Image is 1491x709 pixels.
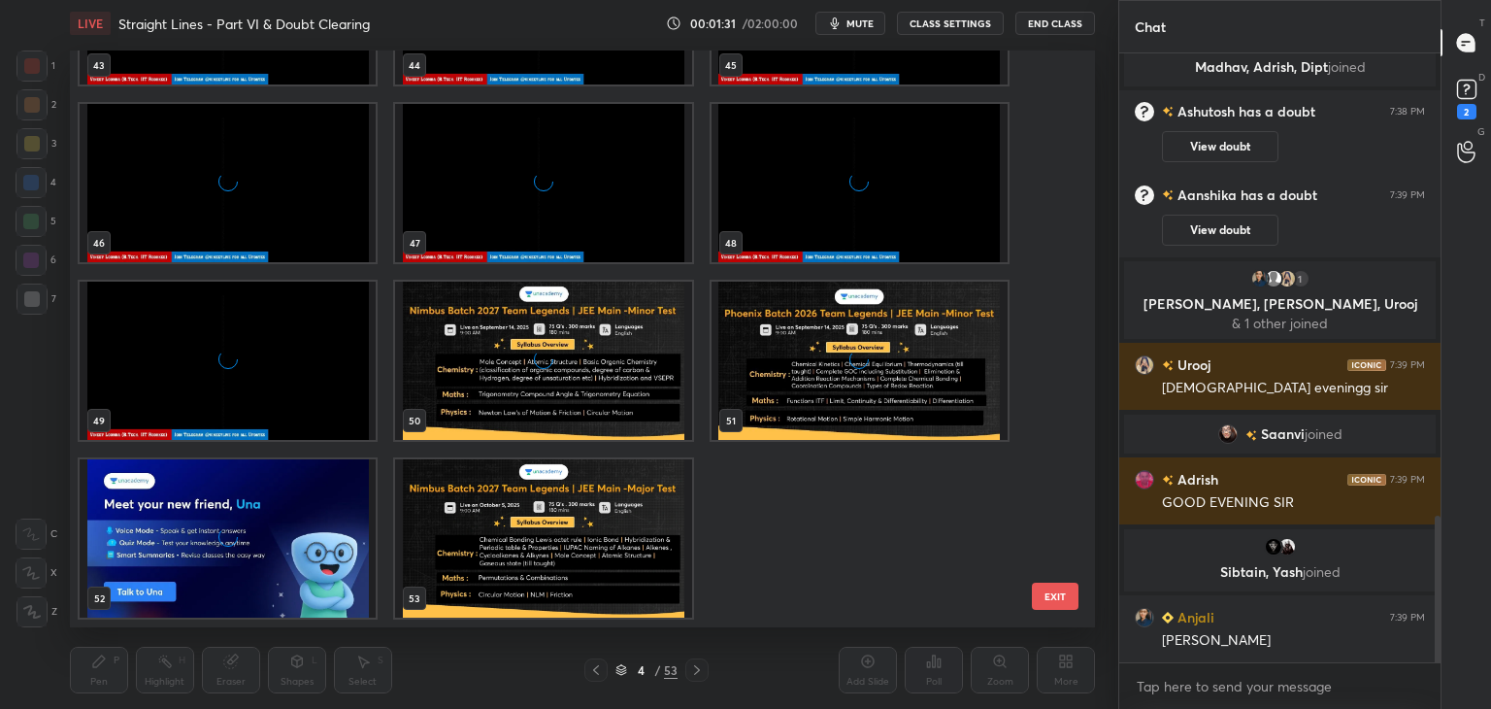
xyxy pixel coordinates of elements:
div: 5 [16,206,56,237]
button: End Class [1015,12,1095,35]
div: 53 [664,661,678,679]
img: no-rating-badge.077c3623.svg [1162,186,1174,204]
div: 1 [17,51,55,82]
img: 7279ae7b0f6042f581a7627fa9d47fe2.jpg [1218,424,1238,444]
h6: Aanshika [1174,186,1237,204]
img: no-rating-badge.077c3623.svg [1162,103,1174,120]
div: 7:39 PM [1390,359,1425,371]
img: 50e253b4c1824c41bc3973cc18f1b3e4.jpg [1277,269,1297,288]
p: Chat [1119,1,1181,52]
img: default.png [1264,269,1283,288]
img: iconic-dark.1390631f.png [1347,359,1386,371]
p: D [1478,70,1485,84]
p: G [1477,124,1485,139]
div: GOOD EVENING SIR [1162,493,1425,513]
p: [PERSON_NAME], [PERSON_NAME], Urooj [1136,296,1424,312]
img: b61e1d28086b472582d789f4239dc877.jpg [1135,470,1154,490]
img: no-rating-badge.077c3623.svg [1162,360,1174,371]
div: 3 [17,128,56,159]
img: ccc1c2ef1cba4776af942e3d4a817b71.jpg [1250,269,1270,288]
img: no-rating-badge.077c3623.svg [1162,475,1174,486]
img: 50691e46f14548458968b97d43c9a3e0.jpg [1277,537,1297,557]
span: joined [1305,426,1342,442]
h6: Ashutosh [1174,103,1235,120]
p: T [1479,16,1485,30]
span: joined [1303,562,1341,581]
p: & 1 other joined [1136,316,1424,331]
p: Sibtain, Yash [1136,564,1424,580]
div: 4 [631,664,650,676]
div: [DEMOGRAPHIC_DATA] eveningg sir [1162,379,1425,398]
span: joined [1328,57,1366,76]
h6: Anjali [1174,607,1214,627]
span: mute [846,17,874,30]
img: ccc1c2ef1cba4776af942e3d4a817b71.jpg [1135,608,1154,627]
div: 7:39 PM [1390,474,1425,486]
div: C [16,519,57,550]
div: 7:39 PM [1390,612,1425,624]
div: / [654,664,660,676]
h4: Straight Lines - Part VI & Doubt Clearing [118,15,370,33]
div: 2 [17,89,56,120]
img: no-rating-badge.077c3623.svg [1245,430,1257,441]
button: View doubt [1162,215,1278,246]
div: grid [70,51,1061,627]
h6: Adrish [1174,469,1218,490]
div: LIVE [70,12,111,35]
button: CLASS SETTINGS [897,12,1004,35]
div: 7:39 PM [1390,189,1425,201]
img: 50e253b4c1824c41bc3973cc18f1b3e4.jpg [1135,355,1154,375]
span: Saanvi [1261,426,1305,442]
div: 2 [1457,104,1476,119]
button: EXIT [1032,583,1078,610]
div: 1 [1291,269,1310,288]
button: mute [815,12,885,35]
div: 4 [16,167,56,198]
img: Learner_Badge_beginner_1_8b307cf2a0.svg [1162,612,1174,624]
h6: Urooj [1174,354,1210,375]
img: iconic-dark.1390631f.png [1347,474,1386,486]
div: grid [1119,53,1441,663]
div: 7:38 PM [1390,106,1425,118]
span: has a doubt [1235,103,1315,120]
div: [PERSON_NAME] [1162,631,1425,651]
div: 7 [17,284,56,315]
div: Z [17,596,57,627]
img: 495918353b2d4e59b06819d16b2bbe32.jpg [1264,537,1283,557]
p: Madhav, Adrish, Dipt [1136,59,1424,75]
button: View doubt [1162,131,1278,162]
div: 6 [16,245,56,276]
span: has a doubt [1237,186,1317,204]
div: X [16,557,57,589]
